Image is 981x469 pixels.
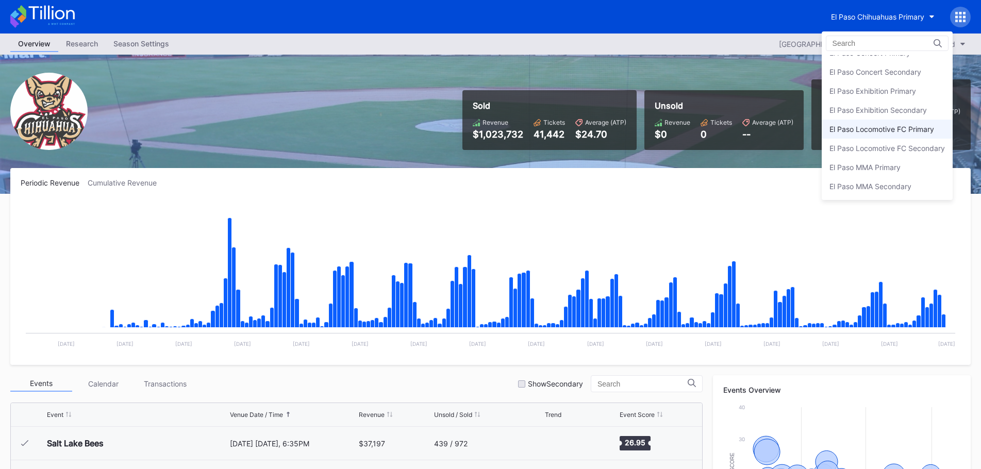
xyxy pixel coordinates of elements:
div: El Paso Locomotive FC Primary [829,125,934,133]
div: El Paso Exhibition Secondary [829,106,927,114]
div: El Paso MMA Secondary [829,182,911,191]
div: El Paso Exhibition Primary [829,87,916,95]
div: El Paso Concert Secondary [829,68,921,76]
div: El Paso Locomotive FC Secondary [829,144,945,153]
div: El Paso MMA Primary [829,163,901,172]
input: Search [833,39,923,47]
